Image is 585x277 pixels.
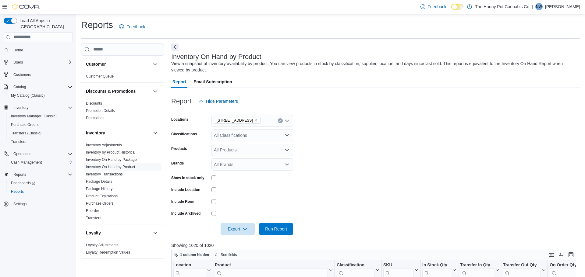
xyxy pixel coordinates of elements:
span: Customers [13,72,31,77]
a: Package Details [86,179,112,184]
a: Inventory Manager (Classic) [9,113,59,120]
span: My Catalog (Classic) [9,92,73,99]
span: 2103 Yonge St [214,117,261,124]
span: Reports [13,172,26,177]
span: Dashboards [11,181,35,185]
a: Dashboards [6,179,75,187]
button: Inventory Manager (Classic) [6,112,75,120]
span: Home [13,48,23,53]
span: Cash Management [11,160,42,165]
button: Open list of options [285,162,289,167]
div: Transfer In Qty [460,262,494,268]
span: My Catalog (Classic) [11,93,45,98]
button: Catalog [1,83,75,91]
button: 1 column hidden [172,251,211,258]
div: Discounts & Promotions [81,100,164,124]
span: Email Subscription [193,76,232,88]
span: Report [172,76,186,88]
button: Enter fullscreen [567,251,575,258]
span: Inventory [13,105,28,110]
button: Users [1,58,75,67]
div: SKU [383,262,413,268]
span: Customers [11,71,73,78]
span: Export [224,223,251,235]
button: Customer [152,61,159,68]
p: Showing 1020 of 1020 [171,242,580,248]
div: View a snapshot of inventory availability by product. You can view products in stock by classific... [171,61,577,73]
button: Users [11,59,25,66]
div: Loyalty [81,241,164,258]
a: Customers [11,71,34,78]
div: Transfer Out Qty [503,262,541,268]
button: Reports [11,171,29,178]
button: Inventory [86,130,151,136]
span: Promotion Details [86,108,115,113]
a: Customer Queue [86,74,114,78]
img: Cova [12,4,40,10]
button: Inventory [11,104,31,111]
span: Inventory On Hand by Product [86,164,135,169]
button: Transfers [6,137,75,146]
label: Locations [171,117,189,122]
button: Settings [1,199,75,208]
button: Remove 2103 Yonge St from selection in this group [254,119,258,122]
button: Open list of options [285,118,289,123]
span: Loyalty Redemption Values [86,250,130,255]
button: Operations [1,150,75,158]
a: Transfers [86,216,101,220]
a: Loyalty Adjustments [86,243,119,247]
a: Product Expirations [86,194,118,198]
button: Open list of options [285,147,289,152]
div: On Order Qty [550,262,580,268]
button: Purchase Orders [6,120,75,129]
p: | [532,3,533,10]
button: Hide Parameters [196,95,240,107]
a: Home [11,47,26,54]
div: Noah Weiner [535,3,543,10]
span: Transfers [9,138,73,145]
span: Catalog [11,83,73,91]
a: Feedback [117,21,147,33]
h1: Reports [81,19,113,31]
button: Run Report [259,223,293,235]
button: Inventory [152,129,159,137]
div: Customer [81,73,164,82]
span: Inventory Transactions [86,172,123,177]
label: Classifications [171,132,197,137]
span: Transfers (Classic) [11,131,41,136]
span: Package Details [86,179,112,184]
button: Sort fields [212,251,239,258]
a: Promotions [86,116,105,120]
span: Inventory On Hand by Package [86,157,137,162]
span: Transfers [11,139,26,144]
span: Transfers (Classic) [9,130,73,137]
span: Operations [13,151,31,156]
span: Transfers [86,216,101,220]
label: Brands [171,161,184,166]
span: Settings [11,200,73,208]
a: Settings [11,200,29,208]
a: Dashboards [9,179,38,187]
label: Show in stock only [171,175,204,180]
a: Loyalty Redemption Values [86,250,130,254]
a: Inventory On Hand by Package [86,158,137,162]
button: Customer [86,61,151,67]
label: Products [171,146,187,151]
span: Inventory Manager (Classic) [9,113,73,120]
span: Reports [11,189,24,194]
a: Reorder [86,209,99,213]
a: Package History [86,187,112,191]
span: Operations [11,150,73,158]
span: 1 column hidden [180,252,209,257]
span: Reports [11,171,73,178]
button: My Catalog (Classic) [6,91,75,100]
span: Sort fields [221,252,237,257]
h3: Discounts & Promotions [86,88,136,94]
button: Discounts & Promotions [86,88,151,94]
span: Product Expirations [86,194,118,199]
p: The Hunny Pot Cannabis Co [475,3,529,10]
